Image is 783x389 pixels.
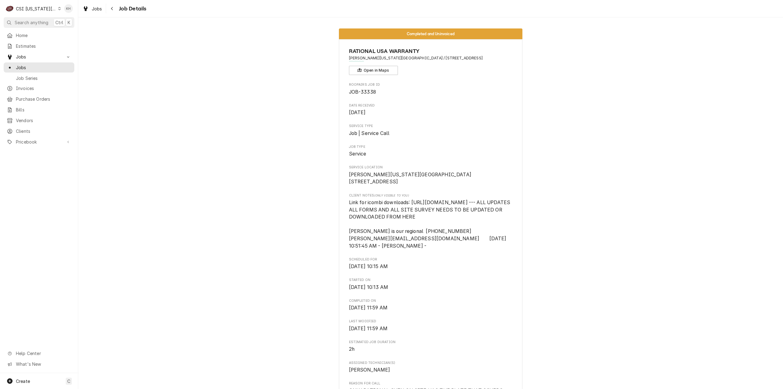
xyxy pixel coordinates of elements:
a: Jobs [80,4,105,14]
div: C [6,4,14,13]
span: Help Center [16,350,71,357]
span: Ctrl [55,19,63,26]
div: Last Modified [349,319,513,332]
div: Completed On [349,298,513,312]
span: Jobs [16,54,62,60]
span: Service Type [349,130,513,137]
span: Job Series [16,75,71,81]
span: Job Type [349,144,513,149]
span: Service [349,151,366,157]
button: Open in Maps [349,66,398,75]
span: [DATE] [349,110,366,115]
span: Link for icombi downloads: [URL][DOMAIN_NAME] --- ALL UPDATES ALL FORMS AND ALL SITE SURVEY NEEDS... [349,200,512,249]
span: Address [349,55,513,61]
a: Go to Jobs [4,52,74,62]
span: C [67,378,70,384]
span: JOB-33338 [349,89,376,95]
span: Purchase Orders [16,96,71,102]
div: Job Type [349,144,513,158]
div: Service Type [349,124,513,137]
div: Service Location [349,165,513,185]
span: Vendors [16,117,71,124]
span: Completed and Uninvoiced [407,32,455,36]
a: Bills [4,105,74,115]
span: Scheduled For [349,263,513,270]
span: What's New [16,361,71,367]
span: Jobs [16,64,71,71]
span: Roopairs Job ID [349,88,513,96]
span: Completed On [349,298,513,303]
button: Navigate back [107,4,117,13]
span: [DATE] 11:59 AM [349,305,388,311]
span: Client Notes [349,193,513,198]
span: Jobs [92,6,102,12]
span: Date Received [349,103,513,108]
span: Bills [16,107,71,113]
span: Service Type [349,124,513,129]
div: CSI Kansas City's Avatar [6,4,14,13]
span: Assigned Technician(s) [349,361,513,365]
span: Pricebook [16,139,62,145]
span: Search anything [15,19,48,26]
div: Assigned Technician(s) [349,361,513,374]
span: Roopairs Job ID [349,82,513,87]
a: Go to Pricebook [4,137,74,147]
span: Date Received [349,109,513,116]
span: Reason For Call [349,381,513,386]
div: Client Information [349,47,513,75]
a: Estimates [4,41,74,51]
span: 2h [349,346,354,352]
span: Started On [349,278,513,282]
span: [DATE] 11:59 AM [349,326,388,331]
span: [object Object] [349,199,513,249]
div: Status [339,28,522,39]
a: Vendors [4,115,74,125]
a: Invoices [4,83,74,93]
span: [DATE] 10:15 AM [349,264,388,269]
span: Completed On [349,304,513,312]
span: Estimated Job Duration [349,346,513,353]
a: Go to Help Center [4,348,74,358]
span: Service Location [349,165,513,170]
span: Assigned Technician(s) [349,366,513,374]
div: KH [64,4,73,13]
span: Job | Service Call [349,130,390,136]
a: Clients [4,126,74,136]
span: Home [16,32,71,39]
span: Scheduled For [349,257,513,262]
a: Purchase Orders [4,94,74,104]
div: CSI [US_STATE][GEOGRAPHIC_DATA] [16,6,56,12]
span: Create [16,379,30,384]
span: Started On [349,284,513,291]
a: Job Series [4,73,74,83]
span: [PERSON_NAME][US_STATE][GEOGRAPHIC_DATA] [STREET_ADDRESS] [349,172,471,185]
div: Started On [349,278,513,291]
span: [DATE] 10:13 AM [349,284,388,290]
span: Service Location [349,171,513,185]
span: Estimates [16,43,71,49]
div: Estimated Job Duration [349,340,513,353]
div: Kelsey Hetlage's Avatar [64,4,73,13]
a: Home [4,30,74,40]
div: Roopairs Job ID [349,82,513,95]
span: K [68,19,70,26]
div: Date Received [349,103,513,116]
a: Jobs [4,62,74,73]
span: Last Modified [349,319,513,324]
span: Name [349,47,513,55]
div: [object Object] [349,193,513,250]
div: Scheduled For [349,257,513,270]
span: Estimated Job Duration [349,340,513,345]
button: Search anythingCtrlK [4,17,74,28]
span: Last Modified [349,325,513,332]
span: Invoices [16,85,71,92]
a: Go to What's New [4,359,74,369]
span: Clients [16,128,71,134]
span: (Only Visible to You) [374,194,409,197]
span: Job Details [117,5,147,13]
span: [PERSON_NAME] [349,367,390,373]
span: Job Type [349,150,513,158]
